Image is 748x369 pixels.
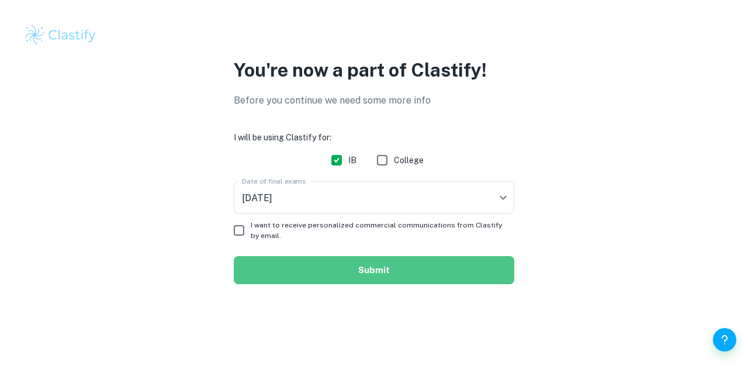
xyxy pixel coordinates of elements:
[234,256,514,284] button: Submit
[251,220,505,241] span: I want to receive personalized commercial communications from Clastify by email.
[234,94,514,108] p: Before you continue we need some more info
[234,181,514,214] div: [DATE]
[394,154,424,167] span: College
[348,154,356,167] span: IB
[713,328,736,351] button: Help and Feedback
[234,131,514,144] h6: I will be using Clastify for:
[234,56,514,84] p: You're now a part of Clastify!
[242,176,306,186] label: Date of final exams
[23,23,98,47] img: Clastify logo
[23,23,725,47] a: Clastify logo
